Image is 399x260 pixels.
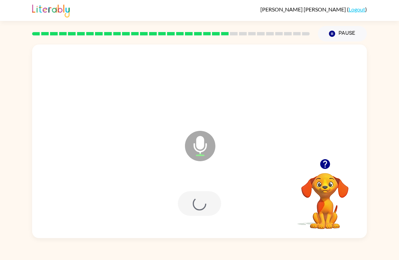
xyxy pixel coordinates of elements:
[318,26,367,41] button: Pause
[260,6,367,12] div: ( )
[260,6,347,12] span: [PERSON_NAME] [PERSON_NAME]
[32,3,70,18] img: Literably
[291,163,359,230] video: Your browser must support playing .mp4 files to use Literably. Please try using another browser.
[349,6,365,12] a: Logout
